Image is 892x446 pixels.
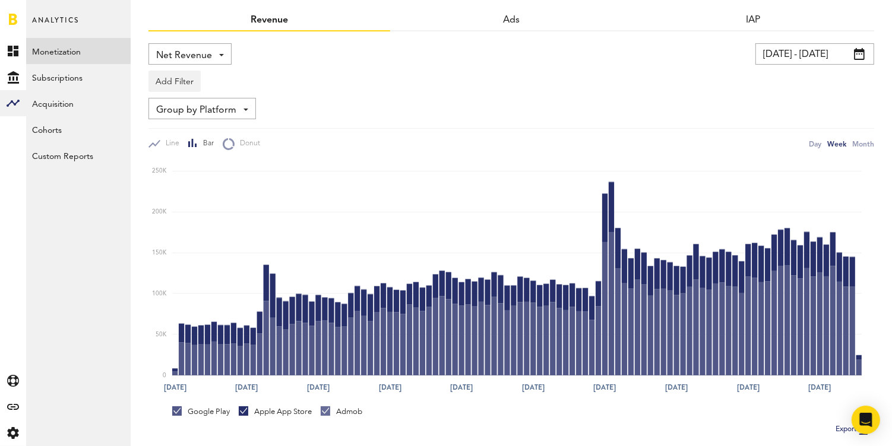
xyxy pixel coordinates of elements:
span: Analytics [32,13,79,38]
text: [DATE] [379,383,401,393]
div: Day [809,138,821,150]
a: Custom Reports [26,142,131,168]
div: Apple App Store [239,406,312,417]
a: Subscriptions [26,64,131,90]
text: 150K [152,250,167,256]
text: [DATE] [737,383,760,393]
div: Week [827,138,846,150]
span: Support [25,8,68,19]
a: Ads [503,15,520,25]
button: Add Filter [148,71,201,92]
text: [DATE] [665,383,688,393]
span: Donut [235,139,260,149]
button: Export [832,422,874,437]
div: Month [852,138,874,150]
text: 250K [152,168,167,174]
a: Revenue [251,15,288,25]
text: 200K [152,209,167,215]
div: Google Play [172,406,230,417]
span: Bar [198,139,214,149]
text: 100K [152,291,167,297]
text: [DATE] [164,383,186,393]
text: 0 [163,372,166,378]
text: [DATE] [522,383,545,393]
a: Cohorts [26,116,131,142]
div: Open Intercom Messenger [852,406,880,434]
text: [DATE] [594,383,616,393]
text: [DATE] [450,383,473,393]
text: 50K [156,332,167,337]
a: Monetization [26,38,131,64]
span: Group by Platform [156,100,236,120]
a: IAP [746,15,760,25]
text: [DATE] [235,383,258,393]
text: [DATE] [307,383,330,393]
text: [DATE] [809,383,831,393]
span: Net Revenue [156,46,212,66]
span: Line [160,139,179,149]
div: Admob [321,406,362,417]
a: Acquisition [26,90,131,116]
